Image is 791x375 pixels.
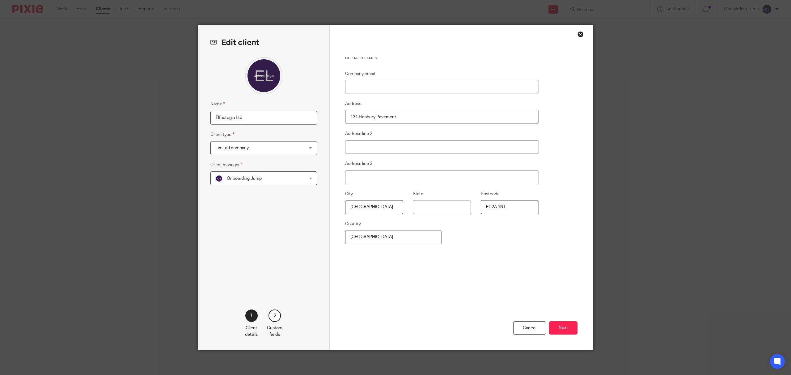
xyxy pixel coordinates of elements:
[210,37,317,48] h2: Edit client
[267,325,282,338] p: Custom fields
[210,100,225,107] label: Name
[413,191,423,197] label: State
[210,131,235,138] label: Client type
[345,191,353,197] label: City
[513,321,546,335] div: Cancel
[215,146,249,150] span: Limited company
[269,310,281,322] div: 2
[345,131,372,137] label: Address line 2
[481,191,500,197] label: Postcode
[210,161,243,168] label: Client manager
[227,176,262,181] span: Onboarding Jump
[577,31,584,37] div: Close this dialog window
[549,321,577,335] button: Next
[345,56,539,61] h3: Client details
[345,71,375,77] label: Company email
[245,310,258,322] div: 1
[345,161,372,167] label: Address line 3
[215,175,223,182] img: svg%3E
[345,101,361,107] label: Address
[345,221,361,227] label: Country
[245,325,258,338] p: Client details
